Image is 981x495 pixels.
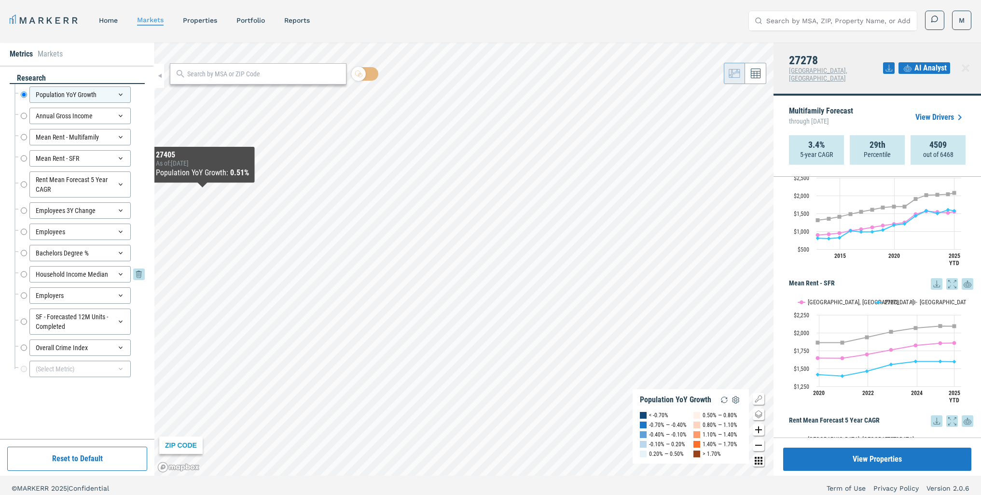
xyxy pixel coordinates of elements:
[753,409,764,420] button: Change style map button
[99,16,118,24] a: home
[834,253,846,259] text: 2015
[838,215,842,219] path: Sunday, 14 Dec, 18:00, 1,407.44. USA.
[923,150,953,159] p: out of 6468
[816,340,820,344] path: Saturday, 14 Dec, 18:00, 1,861.46. USA.
[936,212,940,215] path: Thursday, 14 Dec, 18:00, 1,498.42. 27278.
[841,340,844,344] path: Monday, 14 Dec, 18:00, 1,861.19. USA.
[841,356,844,360] path: Monday, 14 Dec, 18:00, 1,643.78. Durham-Chapel Hill, NC.
[946,208,950,212] path: Saturday, 14 Dec, 18:00, 1,600.24. 27278.
[870,208,874,212] path: Thursday, 14 Dec, 18:00, 1,603.44. USA.
[914,326,918,330] path: Thursday, 14 Dec, 18:00, 2,065.6. USA.
[12,484,17,492] span: ©
[949,253,960,267] text: 2025 YTD
[649,420,687,430] div: -0.70% — -0.40%
[703,410,737,420] div: 0.50% — 0.80%
[10,48,33,60] li: Metrics
[29,129,131,145] div: Mean Rent - Multifamily
[29,86,131,103] div: Population YoY Growth
[873,483,919,493] a: Privacy Policy
[29,309,131,335] div: SF - Forecasted 12M Units - Completed
[10,14,80,27] a: MARKERR
[783,448,971,471] button: View Properties
[157,462,200,473] a: Mapbox logo
[953,341,956,345] path: Monday, 14 Jul, 19:00, 1,856.69. Durham-Chapel Hill, NC.
[915,112,966,123] a: View Drivers
[841,374,844,378] path: Monday, 14 Dec, 18:00, 1,394.42. 27278.
[892,223,896,227] path: Saturday, 14 Dec, 18:00, 1,171.39. 27278.
[914,214,918,218] path: Tuesday, 14 Dec, 18:00, 1,431.33. 27278.
[753,439,764,451] button: Zoom out map button
[827,232,831,236] path: Saturday, 14 Dec, 18:00, 920.3. Durham-Chapel Hill, NC.
[29,202,131,219] div: Employees 3Y Change
[953,209,956,212] path: Monday, 14 Jul, 19:00, 1,574.86. 27278.
[29,245,131,261] div: Bachelors Degree %
[925,193,928,197] path: Wednesday, 14 Dec, 18:00, 2,011.85. USA.
[649,439,685,449] div: -0.10% — 0.20%
[892,205,896,209] path: Saturday, 14 Dec, 18:00, 1,691.12. USA.
[926,483,969,493] a: Version 2.0.6
[230,168,249,177] b: 0.51%
[753,424,764,436] button: Zoom in map button
[808,298,914,306] text: [GEOGRAPHIC_DATA], [GEOGRAPHIC_DATA]
[766,11,911,30] input: Search by MSA, ZIP, Property Name, or Address
[838,236,842,240] path: Sunday, 14 Dec, 18:00, 822.07. 27278.
[649,410,668,420] div: < -0.70%
[939,359,942,363] path: Saturday, 14 Dec, 18:00, 1,597.7. 27278.
[794,348,809,354] text: $1,750
[939,324,942,328] path: Saturday, 14 Dec, 18:00, 2,093.51. USA.
[789,290,966,410] svg: Interactive chart
[789,290,973,410] div: Mean Rent - SFR. Highcharts interactive chart.
[849,229,853,233] path: Monday, 14 Dec, 18:00, 1,015.41. 27278.
[816,218,820,222] path: Friday, 14 Dec, 18:00, 1,311.14. USA.
[870,140,885,150] strong: 29th
[903,205,907,209] path: Monday, 14 Dec, 18:00, 1,690.98. USA.
[952,11,971,30] button: M
[794,211,809,217] text: $1,500
[29,150,131,167] div: Mean Rent - SFR
[914,343,918,347] path: Thursday, 14 Dec, 18:00, 1,822.77. Durham-Chapel Hill, NC.
[949,390,960,404] text: 2025 YTD
[284,16,310,24] a: reports
[914,62,947,74] span: AI Analyst
[7,447,147,471] button: Reset to Default
[827,237,831,240] path: Saturday, 14 Dec, 18:00, 796.04. 27278.
[640,395,711,405] div: Population YoY Growth
[753,455,764,467] button: Other options map button
[889,348,893,352] path: Wednesday, 14 Dec, 18:00, 1,760.34. Durham-Chapel Hill, NC.
[29,108,131,124] div: Annual Gross Income
[789,153,966,273] svg: Interactive chart
[808,140,825,150] strong: 3.4%
[888,253,900,259] text: 2020
[813,390,825,396] text: 2020
[816,372,820,376] path: Saturday, 14 Dec, 18:00, 1,414.32. 27278.
[898,62,950,74] button: AI Analyst
[794,312,809,319] text: $2,250
[865,353,869,356] path: Tuesday, 14 Dec, 18:00, 1,696.64. Durham-Chapel Hill, NC.
[929,140,947,150] strong: 4509
[827,217,831,221] path: Saturday, 14 Dec, 18:00, 1,351.81. USA.
[946,192,950,196] path: Saturday, 14 Dec, 18:00, 2,037.17. USA.
[849,212,853,216] path: Monday, 14 Dec, 18:00, 1,481.21. USA.
[881,228,885,232] path: Friday, 14 Dec, 18:00, 1,037.56. 27278.
[798,246,809,253] text: $500
[730,394,742,406] img: Settings
[794,383,809,390] text: $1,250
[29,339,131,356] div: Overall Crime Index
[939,341,942,345] path: Saturday, 14 Dec, 18:00, 1,853.24. Durham-Chapel Hill, NC.
[789,153,973,273] div: Mean Rent - Multifamily. Highcharts interactive chart.
[959,15,965,25] span: M
[808,436,914,443] text: [GEOGRAPHIC_DATA], [GEOGRAPHIC_DATA]
[753,393,764,405] button: Show/Hide Legend Map Button
[881,206,885,210] path: Friday, 14 Dec, 18:00, 1,665.71. USA.
[789,54,883,67] h4: 27278
[911,390,923,396] text: 2024
[794,228,809,235] text: $1,000
[865,335,869,339] path: Tuesday, 14 Dec, 18:00, 1,935.87. USA.
[800,150,833,159] p: 5-year CAGR
[884,298,899,306] text: 27278
[889,330,893,334] path: Wednesday, 14 Dec, 18:00, 2,012.83. USA.
[920,298,971,306] text: [GEOGRAPHIC_DATA]
[953,360,956,364] path: Monday, 14 Jul, 19:00, 1,594.14. 27278.
[10,73,145,84] div: research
